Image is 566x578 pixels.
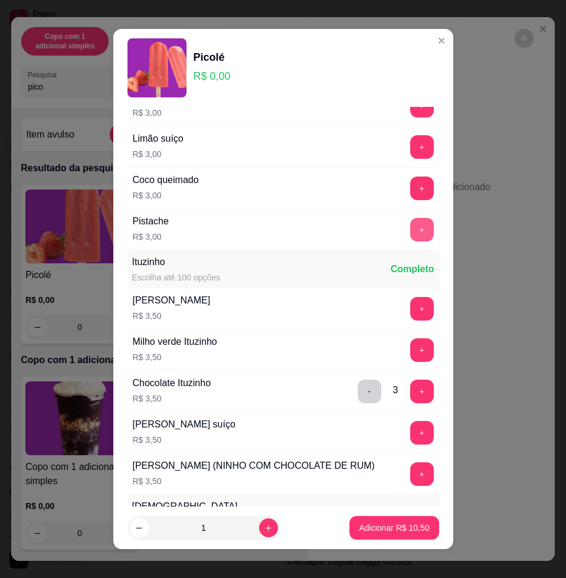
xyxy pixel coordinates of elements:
[358,380,381,403] button: delete
[133,214,169,228] div: Pistache
[259,518,278,537] button: increase-product-quantity
[359,522,429,534] p: Adicionar R$ 10,50
[410,297,434,321] button: add
[133,148,184,160] p: R$ 3,00
[133,459,375,473] div: [PERSON_NAME] (NINHO COM CHOCOLATE DE RUM)
[130,518,149,537] button: decrease-product-quantity
[133,434,235,446] p: R$ 3,50
[133,376,211,390] div: Chocolate Ituzinho
[410,421,434,445] button: add
[194,68,231,84] p: R$ 0,00
[410,338,434,362] button: add
[133,190,199,201] p: R$ 3,00
[133,107,187,119] p: R$ 3,00
[393,383,398,397] div: 3
[133,417,235,432] div: [PERSON_NAME] suíço
[133,393,211,404] p: R$ 3,50
[127,38,187,97] img: product-image
[133,335,217,349] div: Milho verde Ituzinho
[133,231,169,243] p: R$ 3,00
[349,516,439,540] button: Adicionar R$ 10,50
[133,475,375,487] p: R$ 3,50
[410,462,434,486] button: add
[133,351,217,363] p: R$ 3,50
[133,132,184,146] div: Limão suíço
[410,380,434,403] button: add
[132,499,238,514] div: [DEMOGRAPHIC_DATA]
[194,49,231,66] div: Picolé
[132,272,220,283] div: Escolha até 100 opções
[410,135,434,159] button: add
[391,262,434,276] div: Completo
[132,255,220,269] div: Ituzinho
[432,31,451,50] button: Close
[410,218,434,241] button: add
[133,310,211,322] p: R$ 3,50
[133,293,211,308] div: [PERSON_NAME]
[410,177,434,200] button: add
[133,173,199,187] div: Coco queimado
